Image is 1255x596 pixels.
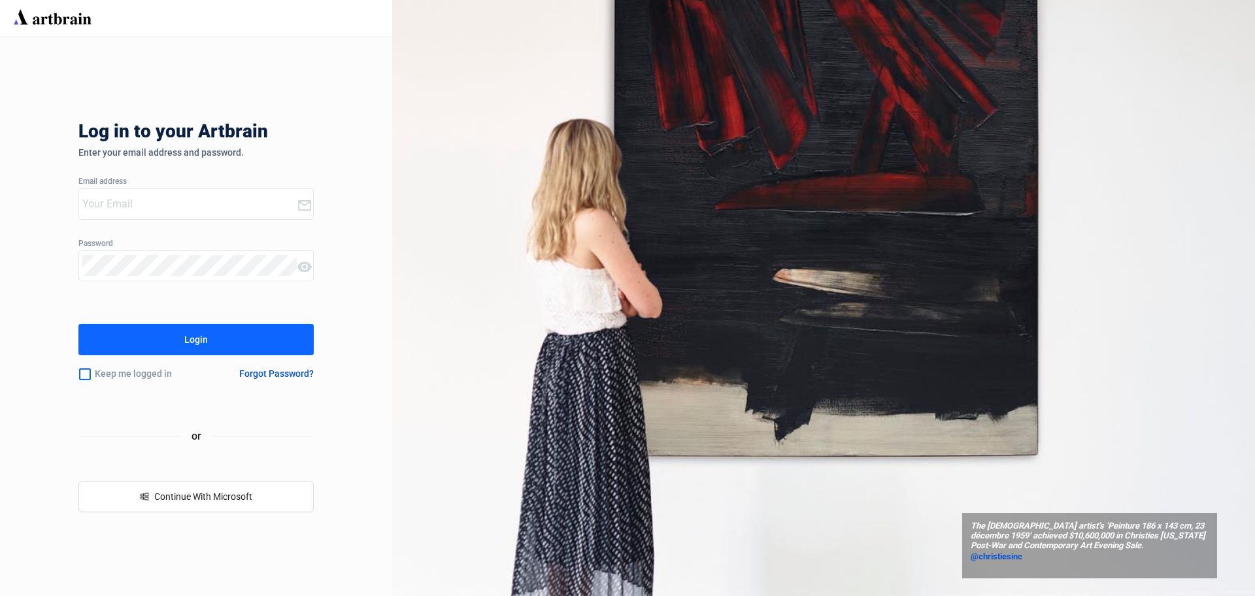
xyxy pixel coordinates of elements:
[78,239,314,249] div: Password
[154,491,252,502] span: Continue With Microsoft
[184,329,208,350] div: Login
[140,492,149,501] span: windows
[971,521,1209,551] span: The [DEMOGRAPHIC_DATA] artist’s ‘Peinture 186 x 143 cm, 23 décembre 1959’ achieved $10,600,000 in...
[82,194,297,215] input: Your Email
[78,121,471,147] div: Log in to your Artbrain
[78,177,314,186] div: Email address
[181,428,212,444] span: or
[971,552,1022,561] span: @christiesinc
[971,550,1209,563] a: @christiesinc
[78,147,314,158] div: Enter your email address and password.
[239,368,314,379] div: Forgot Password?
[78,481,314,512] button: windowsContinue With Microsoft
[78,324,314,355] button: Login
[78,360,208,388] div: Keep me logged in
